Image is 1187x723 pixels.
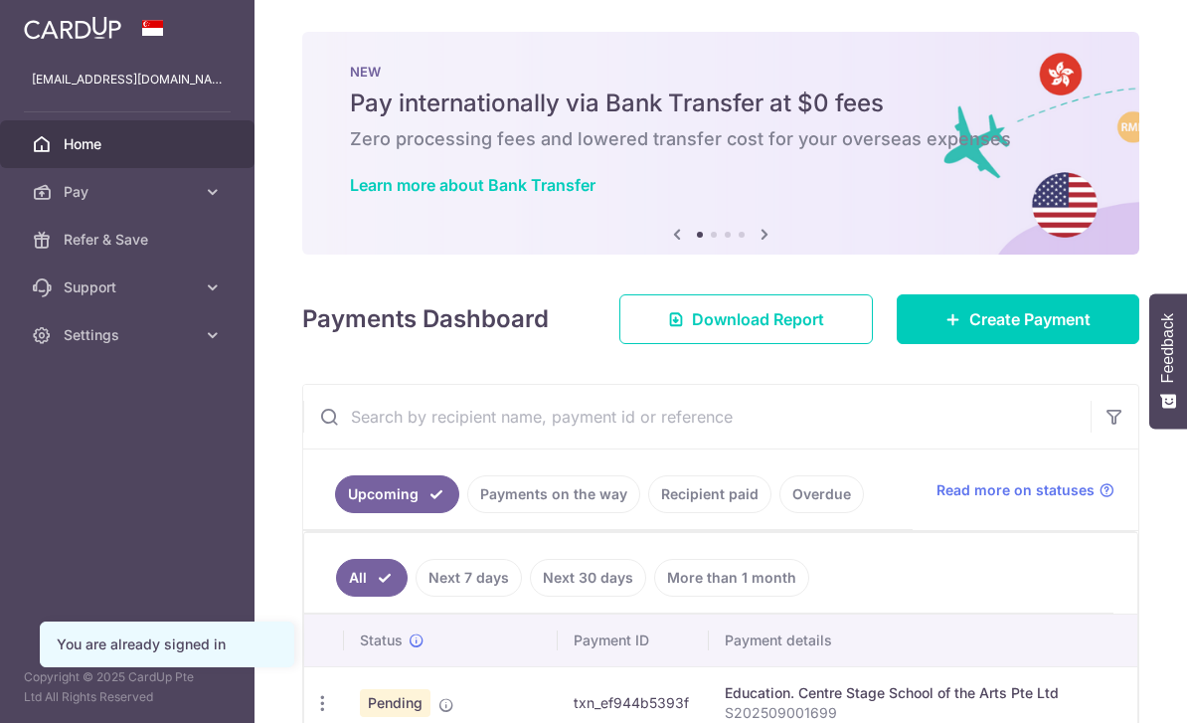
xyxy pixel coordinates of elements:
a: Overdue [779,475,864,513]
img: Bank transfer banner [302,32,1139,255]
a: Recipient paid [648,475,771,513]
a: Create Payment [897,294,1139,344]
span: Settings [64,325,195,345]
span: Create Payment [969,307,1091,331]
h4: Payments Dashboard [302,301,549,337]
span: Pay [64,182,195,202]
button: Feedback - Show survey [1149,293,1187,429]
a: Next 30 days [530,559,646,597]
input: Search by recipient name, payment id or reference [303,385,1091,449]
p: S202509001699 [725,703,1149,723]
span: Feedback [1159,313,1177,383]
h5: Pay internationally via Bank Transfer at $0 fees [350,88,1092,119]
p: NEW [350,64,1092,80]
span: Refer & Save [64,230,195,250]
div: Education. Centre Stage School of the Arts Pte Ltd [725,683,1149,703]
span: Home [64,134,195,154]
h6: Zero processing fees and lowered transfer cost for your overseas expenses [350,127,1092,151]
span: Download Report [692,307,824,331]
span: Status [360,631,403,650]
a: Download Report [619,294,873,344]
a: Upcoming [335,475,459,513]
p: [EMAIL_ADDRESS][DOMAIN_NAME] [32,70,223,90]
a: Read more on statuses [936,480,1114,500]
a: Payments on the way [467,475,640,513]
div: You are already signed in [57,634,277,654]
a: More than 1 month [654,559,809,597]
a: Next 7 days [416,559,522,597]
a: All [336,559,408,597]
th: Payment ID [558,615,709,666]
img: CardUp [24,16,121,40]
span: Read more on statuses [936,480,1095,500]
span: Pending [360,689,430,717]
a: Learn more about Bank Transfer [350,175,595,195]
th: Payment details [709,615,1165,666]
span: Support [64,277,195,297]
